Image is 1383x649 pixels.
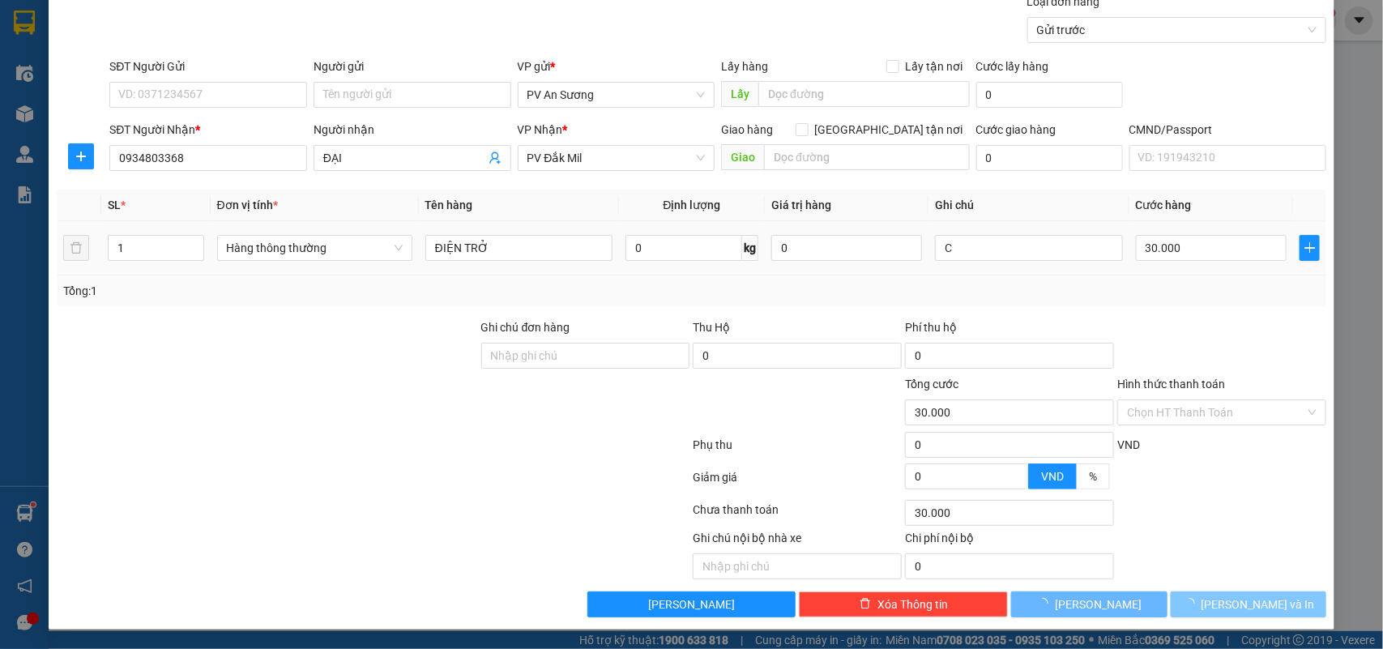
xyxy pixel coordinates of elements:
[860,598,871,611] span: delete
[68,143,94,169] button: plus
[692,501,904,529] div: Chưa thanh toán
[527,83,706,107] span: PV An Sương
[63,235,89,261] button: delete
[1089,470,1097,483] span: %
[928,190,1129,221] th: Ghi chú
[693,553,902,579] input: Nhập ghi chú
[1117,378,1225,391] label: Hình thức thanh toán
[314,121,511,139] div: Người nhận
[758,81,970,107] input: Dọc đường
[721,60,768,73] span: Lấy hàng
[217,199,278,211] span: Đơn vị tính
[518,123,563,136] span: VP Nhận
[976,145,1123,171] input: Cước giao hàng
[1184,598,1202,609] span: loading
[692,436,904,464] div: Phụ thu
[692,468,904,497] div: Giảm giá
[976,60,1049,73] label: Cước lấy hàng
[799,591,1008,617] button: deleteXóa Thông tin
[721,81,758,107] span: Lấy
[742,235,758,261] span: kg
[1037,18,1317,42] span: Gửi trước
[1041,470,1064,483] span: VND
[905,378,958,391] span: Tổng cước
[425,235,613,261] input: VD: Bàn, Ghế
[69,150,93,163] span: plus
[721,144,764,170] span: Giao
[976,82,1123,108] input: Cước lấy hàng
[771,199,831,211] span: Giá trị hàng
[771,235,922,261] input: 0
[1037,598,1055,609] span: loading
[1300,241,1319,254] span: plus
[1011,591,1167,617] button: [PERSON_NAME]
[721,123,773,136] span: Giao hàng
[935,235,1122,261] input: Ghi Chú
[1117,438,1140,451] span: VND
[1136,199,1192,211] span: Cước hàng
[109,121,307,139] div: SĐT Người Nhận
[109,58,307,75] div: SĐT Người Gửi
[481,343,690,369] input: Ghi chú đơn hàng
[1171,591,1326,617] button: [PERSON_NAME] và In
[481,321,570,334] label: Ghi chú đơn hàng
[527,146,706,170] span: PV Đắk Mil
[425,199,473,211] span: Tên hàng
[227,236,403,260] span: Hàng thông thường
[489,152,502,164] span: user-add
[648,596,735,613] span: [PERSON_NAME]
[108,199,121,211] span: SL
[1202,596,1315,613] span: [PERSON_NAME] và In
[587,591,796,617] button: [PERSON_NAME]
[764,144,970,170] input: Dọc đường
[663,199,720,211] span: Định lượng
[976,123,1056,136] label: Cước giao hàng
[693,529,902,553] div: Ghi chú nội bộ nhà xe
[63,282,535,300] div: Tổng: 1
[877,596,948,613] span: Xóa Thông tin
[905,318,1114,343] div: Phí thu hộ
[693,321,730,334] span: Thu Hộ
[1300,235,1320,261] button: plus
[899,58,970,75] span: Lấy tận nơi
[1055,596,1142,613] span: [PERSON_NAME]
[905,529,1114,553] div: Chi phí nội bộ
[1129,121,1327,139] div: CMND/Passport
[809,121,970,139] span: [GEOGRAPHIC_DATA] tận nơi
[518,58,715,75] div: VP gửi
[314,58,511,75] div: Người gửi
